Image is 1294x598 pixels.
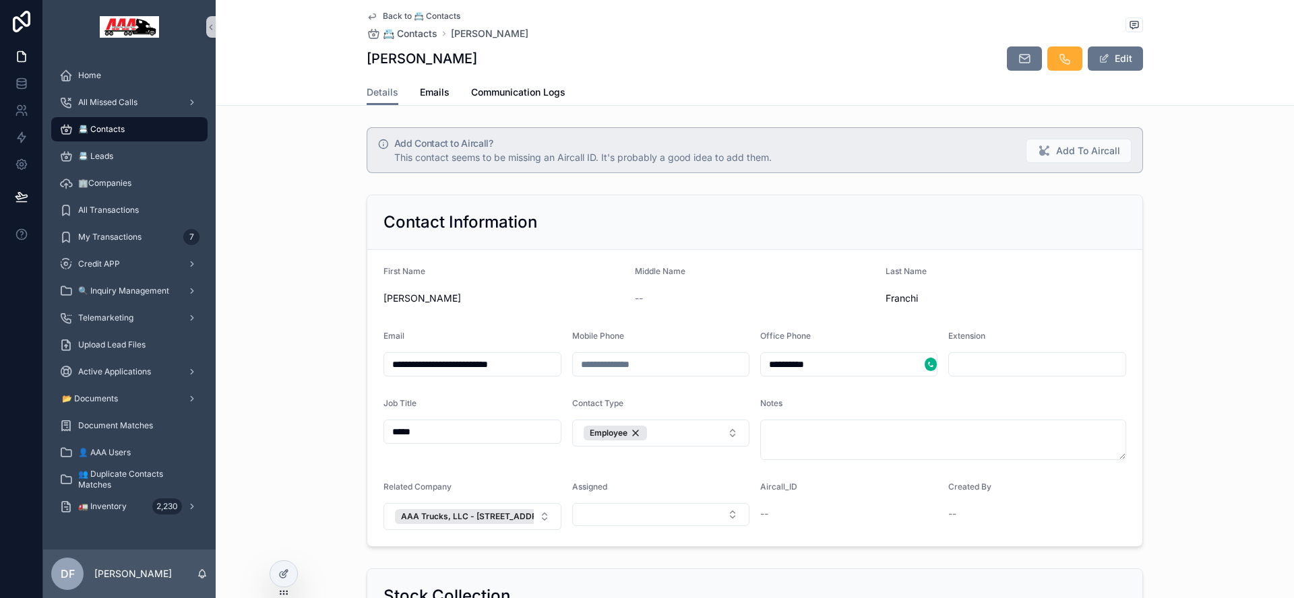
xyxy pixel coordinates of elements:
[51,333,208,357] a: Upload Lead Files
[635,266,685,276] span: Middle Name
[420,86,450,99] span: Emails
[394,139,1015,148] h5: Add Contact to Aircall?
[383,11,460,22] span: Back to 📇 Contacts
[760,507,768,521] span: --
[78,124,125,135] span: 📇 Contacts
[420,80,450,107] a: Emails
[760,398,782,408] span: Notes
[948,507,956,521] span: --
[394,151,1015,164] div: This contact seems to be missing an Aircall ID. It's probably a good idea to add them.
[78,501,127,512] span: 🚛 Inventory
[572,481,607,492] span: Assigned
[78,366,151,377] span: Active Applications
[471,86,565,99] span: Communication Logs
[51,440,208,465] a: 👤 AAA Users
[1026,139,1132,163] button: Add To Aircall
[51,63,208,88] a: Home
[367,86,398,99] span: Details
[183,229,199,245] div: 7
[51,225,208,249] a: My Transactions7
[383,266,425,276] span: First Name
[78,70,101,81] span: Home
[51,387,208,411] a: 📂 Documents
[886,292,1126,305] span: Franchi
[78,97,137,108] span: All Missed Calls
[78,339,146,350] span: Upload Lead Files
[78,178,131,189] span: 🏢Companies
[61,566,75,582] span: DF
[51,252,208,276] a: Credit APP
[51,306,208,330] a: Telemarketing
[367,49,477,68] h1: [PERSON_NAME]
[948,481,991,492] span: Created By
[948,331,985,341] span: Extension
[51,171,208,195] a: 🏢Companies
[78,259,120,269] span: Credit APP
[383,292,624,305] span: [PERSON_NAME]
[451,27,528,40] a: [PERSON_NAME]
[78,151,113,162] span: 📇 Leads
[1088,46,1143,71] button: Edit
[383,481,452,492] span: Related Company
[51,467,208,492] a: 👥 Duplicate Contacts Matches
[760,481,797,492] span: Aircall_ID
[886,266,927,276] span: Last Name
[100,16,159,38] img: App logo
[51,413,208,438] a: Document Matches
[572,331,624,341] span: Mobile Phone
[51,360,208,384] a: Active Applications
[51,279,208,303] a: 🔍 Inquiry Management
[584,426,647,440] button: Unselect 6
[78,312,133,323] span: Telemarketing
[51,494,208,519] a: 🚛 Inventory2,230
[590,428,627,438] span: Employee
[635,292,643,305] span: --
[367,80,398,106] a: Details
[572,503,750,526] button: Select Button
[383,27,437,40] span: 📇 Contacts
[94,567,172,580] p: [PERSON_NAME]
[78,447,131,458] span: 👤 AAA Users
[78,232,142,242] span: My Transactions
[78,205,139,215] span: All Transactions
[51,117,208,141] a: 📇 Contacts
[383,331,404,341] span: Email
[401,511,622,522] span: AAA Trucks, LLC - [STREET_ADDRESS][PERSON_NAME]
[367,11,460,22] a: Back to 📇 Contacts
[78,469,194,490] span: 👥 Duplicate Contacts Matches
[760,331,811,341] span: Office Phone
[51,198,208,222] a: All Transactions
[51,144,208,168] a: 📇 Leads
[383,211,537,233] h2: Contact Information
[395,509,642,524] button: Unselect 189
[383,503,561,530] button: Select Button
[367,27,437,40] a: 📇 Contacts
[572,420,750,446] button: Select Button
[78,286,169,296] span: 🔍 Inquiry Management
[152,498,182,514] div: 2,230
[43,54,216,536] div: scrollable content
[383,398,417,408] span: Job Title
[62,393,118,404] span: 📂 Documents
[572,398,623,408] span: Contact Type
[471,80,565,107] a: Communication Logs
[78,420,153,431] span: Document Matches
[51,90,208,114] a: All Missed Calls
[394,152,772,163] span: This contact seems to be missing an Aircall ID. It's probably a good idea to add them.
[1056,144,1120,158] span: Add To Aircall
